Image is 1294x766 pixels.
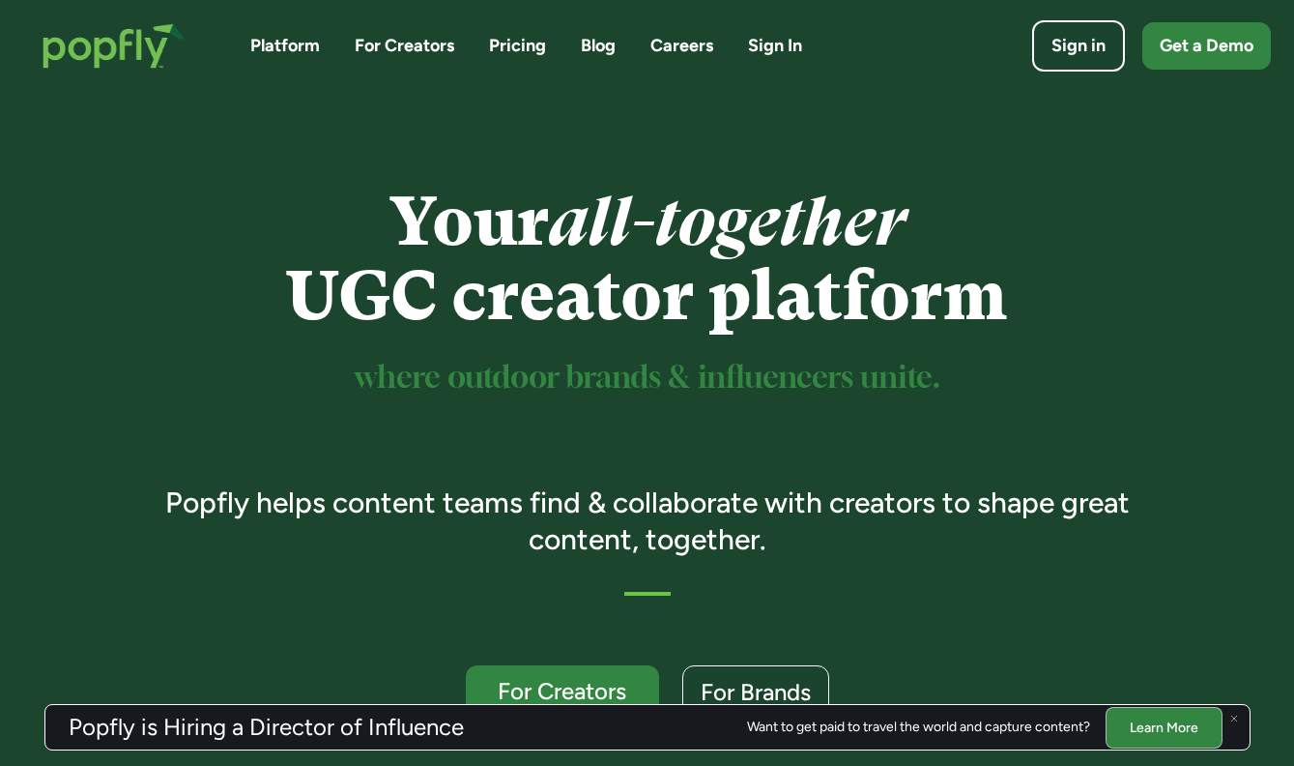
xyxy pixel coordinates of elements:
h1: Your UGC creator platform [137,185,1157,334]
h3: Popfly is Hiring a Director of Influence [69,716,464,739]
a: For Brands [682,665,829,718]
em: all-together [549,183,906,261]
a: Get a Demo [1142,22,1271,70]
div: Want to get paid to travel the world and capture content? [747,720,1090,735]
a: Sign In [748,34,802,58]
a: Learn More [1106,706,1222,748]
a: For Creators [355,34,454,58]
a: home [23,4,204,88]
a: Platform [250,34,320,58]
div: For Brands [701,680,811,704]
div: Get a Demo [1160,34,1253,58]
div: For Creators [483,679,642,703]
a: Sign in [1032,20,1125,72]
sup: where outdoor brands & influencers unite. [355,364,940,394]
h3: Popfly helps content teams find & collaborate with creators to shape great content, together. [137,485,1157,557]
div: Sign in [1051,34,1106,58]
a: For Creators [466,665,659,718]
a: Pricing [489,34,546,58]
a: Blog [581,34,616,58]
a: Careers [650,34,713,58]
